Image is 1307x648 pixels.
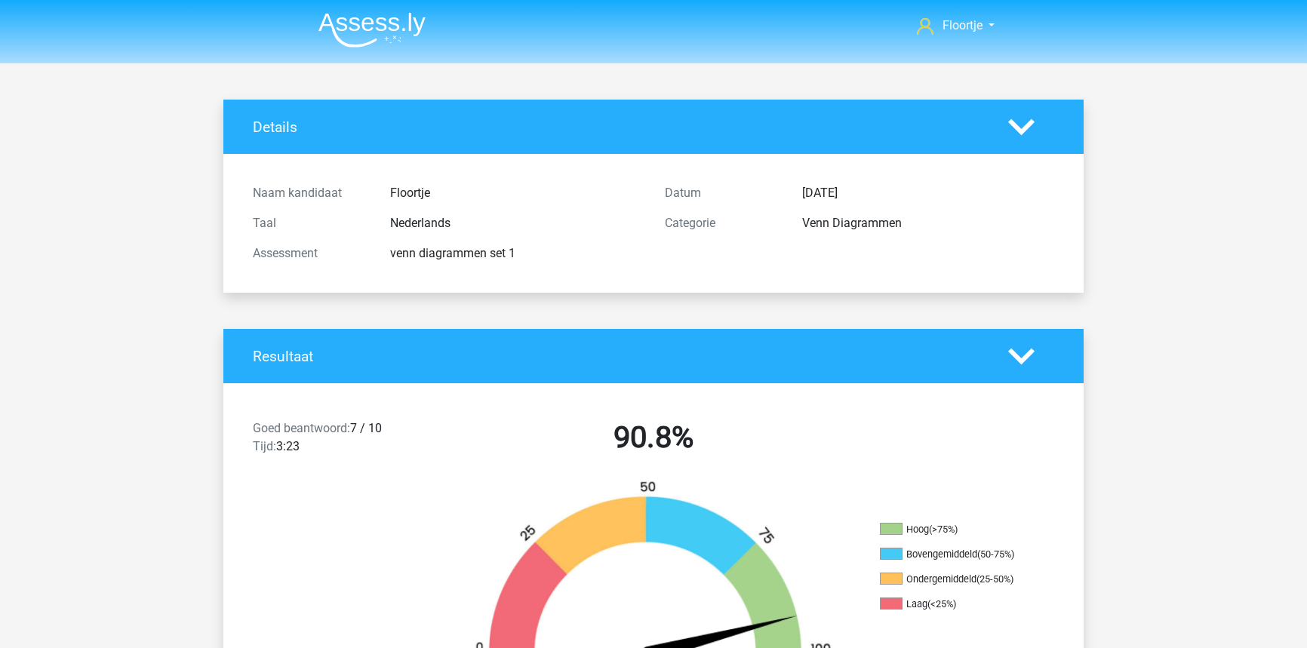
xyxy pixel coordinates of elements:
div: [DATE] [791,184,1066,202]
div: Floortje [379,184,653,202]
h4: Details [253,118,986,136]
div: (<25%) [927,598,956,610]
h4: Resultaat [253,348,986,365]
h2: 90.8% [459,419,848,456]
li: Ondergemiddeld [880,573,1031,586]
a: Floortje [911,17,1001,35]
div: 7 / 10 3:23 [241,419,447,462]
li: Bovengemiddeld [880,548,1031,561]
div: Assessment [241,244,379,263]
span: Tijd: [253,439,276,453]
span: Goed beantwoord: [253,421,350,435]
div: Nederlands [379,214,653,232]
div: (>75%) [929,524,958,535]
li: Hoog [880,523,1031,536]
div: (50-75%) [977,548,1014,560]
img: Assessly [318,12,426,48]
div: Venn Diagrammen [791,214,1066,232]
span: Floortje [943,18,983,32]
div: venn diagrammen set 1 [379,244,653,263]
div: Naam kandidaat [241,184,379,202]
li: Laag [880,597,1031,611]
div: Datum [653,184,791,202]
div: Categorie [653,214,791,232]
div: Taal [241,214,379,232]
div: (25-50%) [976,573,1013,585]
